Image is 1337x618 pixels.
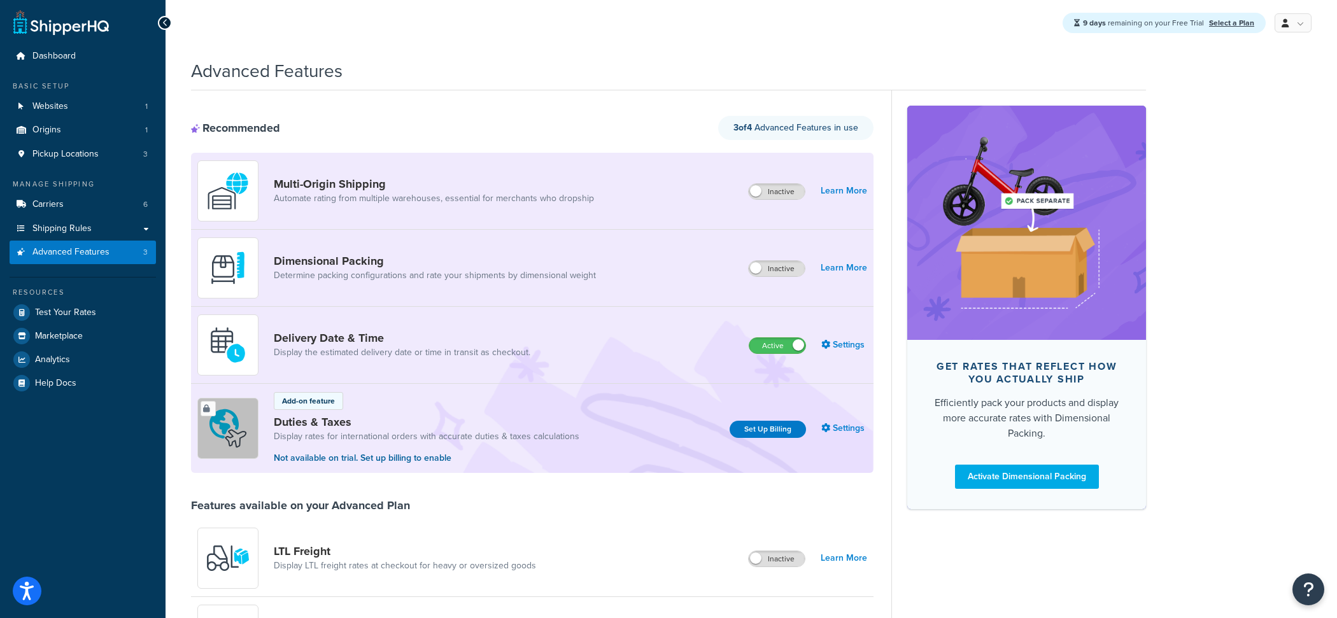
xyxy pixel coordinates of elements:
[145,125,148,136] span: 1
[274,192,594,205] a: Automate rating from multiple warehouses, essential for merchants who dropship
[274,544,536,558] a: LTL Freight
[274,269,596,282] a: Determine packing configurations and rate your shipments by dimensional weight
[274,331,530,345] a: Delivery Date & Time
[1209,17,1254,29] a: Select a Plan
[32,51,76,62] span: Dashboard
[32,149,99,160] span: Pickup Locations
[32,223,92,234] span: Shipping Rules
[821,182,867,200] a: Learn More
[143,149,148,160] span: 3
[928,395,1126,441] div: Efficiently pack your products and display more accurate rates with Dimensional Packing.
[274,415,579,429] a: Duties & Taxes
[206,246,250,290] img: DTVBYsAAAAAASUVORK5CYII=
[35,355,70,365] span: Analytics
[749,551,805,566] label: Inactive
[733,121,752,134] strong: 3 of 4
[35,307,96,318] span: Test Your Rates
[10,45,156,68] a: Dashboard
[1292,573,1324,605] button: Open Resource Center
[1083,17,1206,29] span: remaining on your Free Trial
[733,121,858,134] span: Advanced Features in use
[10,95,156,118] li: Websites
[10,325,156,348] a: Marketplace
[1083,17,1106,29] strong: 9 days
[821,336,867,354] a: Settings
[206,536,250,580] img: y79ZsPf0fXUFUhFXDzUgf+ktZg5F2+ohG75+v3d2s1D9TjoU8PiyCIluIjV41seZevKCRuEjTPPOKHJsQcmKCXGdfprl3L4q7...
[10,193,156,216] a: Carriers6
[274,346,530,359] a: Display the estimated delivery date or time in transit as checkout.
[821,259,867,277] a: Learn More
[10,118,156,142] li: Origins
[35,331,83,342] span: Marketplace
[10,287,156,298] div: Resources
[821,419,867,437] a: Settings
[282,395,335,407] p: Add-on feature
[10,372,156,395] a: Help Docs
[10,118,156,142] a: Origins1
[10,241,156,264] a: Advanced Features3
[955,465,1099,489] a: Activate Dimensional Packing
[10,241,156,264] li: Advanced Features
[10,143,156,166] a: Pickup Locations3
[10,179,156,190] div: Manage Shipping
[928,360,1126,386] div: Get rates that reflect how you actually ship
[35,378,76,389] span: Help Docs
[10,348,156,371] a: Analytics
[32,125,61,136] span: Origins
[32,101,68,112] span: Websites
[274,177,594,191] a: Multi-Origin Shipping
[749,338,805,353] label: Active
[10,193,156,216] li: Carriers
[206,169,250,213] img: WatD5o0RtDAAAAAElFTkSuQmCC
[191,121,280,135] div: Recommended
[274,451,579,465] p: Not available on trial. Set up billing to enable
[274,559,536,572] a: Display LTL freight rates at checkout for heavy or oversized goods
[821,549,867,567] a: Learn More
[274,430,579,443] a: Display rates for international orders with accurate duties & taxes calculations
[10,217,156,241] a: Shipping Rules
[730,421,806,438] a: Set Up Billing
[145,101,148,112] span: 1
[143,247,148,258] span: 3
[32,247,110,258] span: Advanced Features
[10,143,156,166] li: Pickup Locations
[926,125,1127,321] img: feature-image-dim-d40ad3071a2b3c8e08177464837368e35600d3c5e73b18a22c1e4bb210dc32ac.png
[749,261,805,276] label: Inactive
[749,184,805,199] label: Inactive
[10,81,156,92] div: Basic Setup
[274,254,596,268] a: Dimensional Packing
[191,59,343,83] h1: Advanced Features
[191,498,410,512] div: Features available on your Advanced Plan
[206,323,250,367] img: gfkeb5ejjkALwAAAABJRU5ErkJggg==
[143,199,148,210] span: 6
[10,301,156,324] a: Test Your Rates
[10,95,156,118] a: Websites1
[32,199,64,210] span: Carriers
